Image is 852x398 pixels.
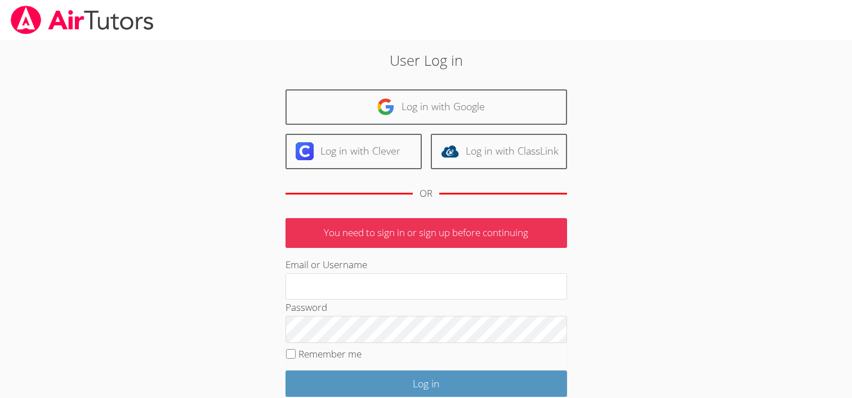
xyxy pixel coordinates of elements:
div: OR [420,186,432,202]
a: Log in with Clever [286,134,422,169]
img: google-logo-50288ca7cdecda66e5e0955fdab243c47b7ad437acaf1139b6f446037453330a.svg [377,98,395,116]
img: clever-logo-6eab21bc6e7a338710f1a6ff85c0baf02591cd810cc4098c63d3a4b26e2feb20.svg [296,142,314,160]
img: airtutors_banner-c4298cdbf04f3fff15de1276eac7730deb9818008684d7c2e4769d2f7ddbe033.png [10,6,155,34]
h2: User Log in [196,49,656,71]
label: Email or Username [286,258,367,271]
label: Password [286,301,327,314]
a: Log in with Google [286,89,567,125]
a: Log in with ClassLink [431,134,567,169]
input: Log in [286,370,567,397]
img: classlink-logo-d6bb404cc1216ec64c9a2012d9dc4662098be43eaf13dc465df04b49fa7ab582.svg [441,142,459,160]
p: You need to sign in or sign up before continuing [286,218,567,248]
label: Remember me [298,347,362,360]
